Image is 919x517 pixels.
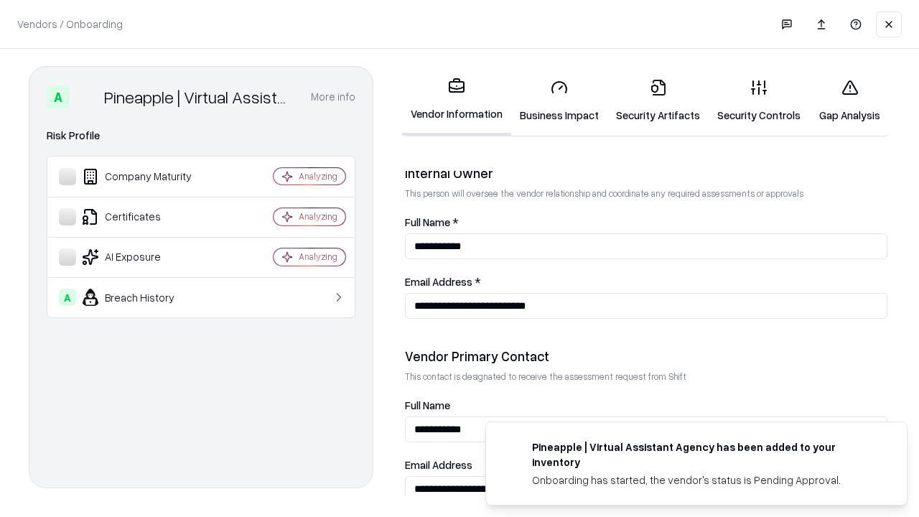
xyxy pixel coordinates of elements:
a: Security Artifacts [607,67,709,134]
label: Email Address [405,460,887,470]
div: AI Exposure [59,248,230,266]
div: Analyzing [299,210,337,223]
a: Vendor Information [402,66,511,136]
p: This contact is designated to receive the assessment request from Shift [405,371,887,383]
a: Security Controls [709,67,809,134]
button: More info [311,84,355,110]
p: Vendors / Onboarding [17,17,123,32]
div: Vendor Primary Contact [405,348,887,365]
label: Full Name * [405,217,887,228]
div: A [47,85,70,108]
div: Analyzing [299,251,337,263]
a: Business Impact [511,67,607,134]
div: Pineapple | Virtual Assistant Agency has been added to your inventory [532,439,872,470]
div: Onboarding has started, the vendor's status is Pending Approval. [532,472,872,488]
div: Company Maturity [59,168,230,185]
div: Risk Profile [47,127,355,144]
label: Full Name [405,400,887,411]
img: trypineapple.com [503,439,521,457]
div: Certificates [59,208,230,225]
img: Pineapple | Virtual Assistant Agency [75,85,98,108]
a: Gap Analysis [809,67,890,134]
div: Internal Owner [405,164,887,182]
div: Breach History [59,289,230,306]
div: Analyzing [299,170,337,182]
div: Pineapple | Virtual Assistant Agency [104,85,294,108]
div: A [59,289,76,306]
label: Email Address * [405,276,887,287]
p: This person will oversee the vendor relationship and coordinate any required assessments or appro... [405,187,887,200]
